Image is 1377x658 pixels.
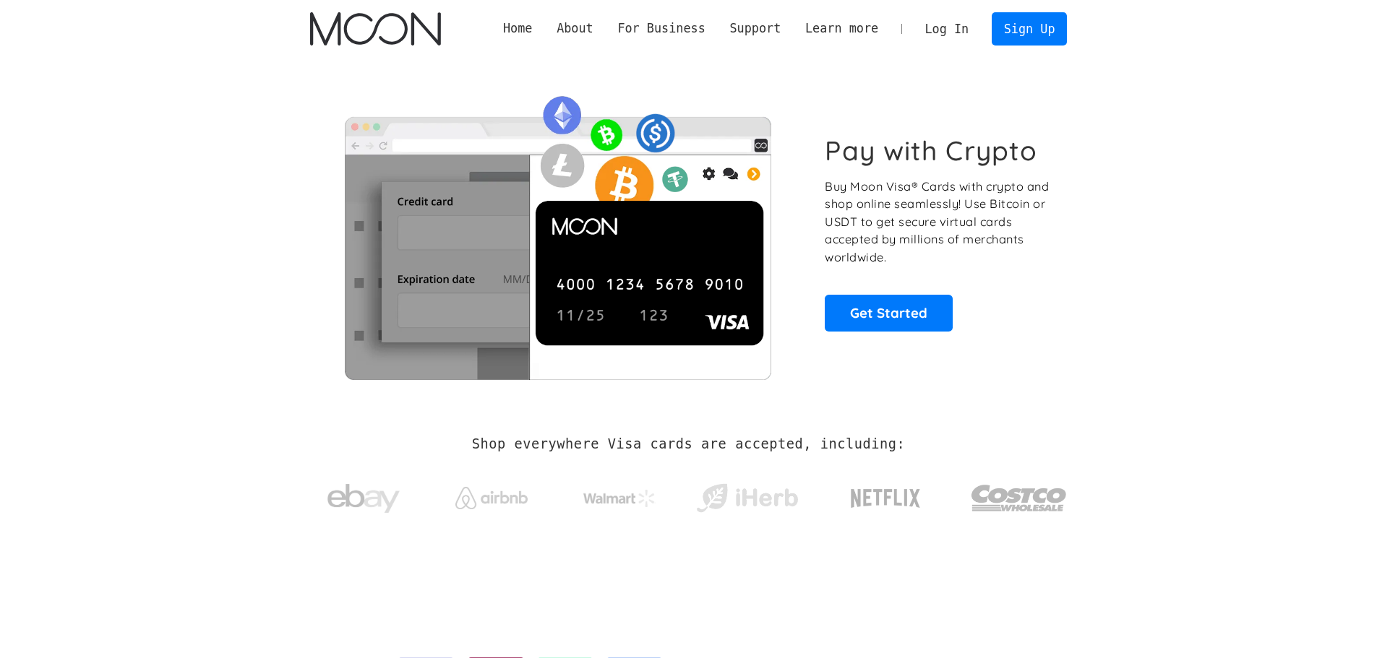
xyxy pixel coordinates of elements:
a: home [310,12,441,46]
a: Airbnb [437,472,545,516]
img: Airbnb [455,487,528,509]
div: For Business [617,20,705,38]
p: Buy Moon Visa® Cards with crypto and shop online seamlessly! Use Bitcoin or USDT to get secure vi... [825,178,1051,267]
h2: Shop everywhere Visa cards are accepted, including: [472,436,905,452]
img: Walmart [583,490,656,507]
div: For Business [606,20,718,38]
img: Moon Logo [310,12,441,46]
a: Home [491,20,544,38]
div: Learn more [805,20,878,38]
div: About [557,20,593,38]
a: Get Started [825,295,953,331]
div: About [544,20,605,38]
img: iHerb [693,480,801,517]
img: Moon Cards let you spend your crypto anywhere Visa is accepted. [310,86,805,379]
a: Sign Up [992,12,1067,45]
h1: Pay with Crypto [825,134,1037,167]
img: Netflix [849,480,922,516]
a: Walmart [565,475,673,514]
div: Learn more [793,20,891,38]
a: ebay [310,462,418,529]
a: Costco [971,456,1068,532]
img: Costco [971,471,1068,525]
a: Log In [913,13,981,45]
img: ebay [327,476,400,521]
div: Support [729,20,781,38]
a: iHerb [693,465,801,524]
div: Support [718,20,793,38]
a: Netflix [821,466,951,524]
